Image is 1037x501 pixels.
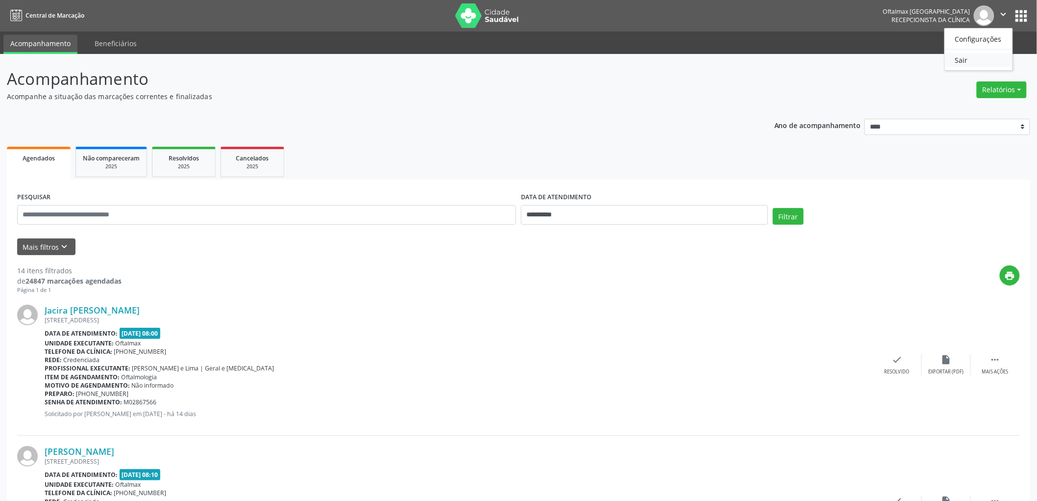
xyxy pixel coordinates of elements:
[17,276,122,286] div: de
[990,354,1001,365] i: 
[159,163,208,170] div: 2025
[45,373,120,381] b: Item de agendamento:
[83,154,140,162] span: Não compareceram
[45,356,62,364] b: Rede:
[88,35,144,52] a: Beneficiários
[45,390,74,398] b: Preparo:
[945,53,1012,67] a: Sair
[25,11,84,20] span: Central de Marcação
[228,163,277,170] div: 2025
[17,190,50,205] label: PESQUISAR
[977,81,1027,98] button: Relatórios
[773,208,804,225] button: Filtrar
[892,16,970,24] span: Recepcionista da clínica
[945,32,1012,46] a: Configurações
[132,381,174,390] span: Não informado
[114,489,167,497] span: [PHONE_NUMBER]
[45,457,873,466] div: [STREET_ADDRESS]
[974,5,994,26] img: img
[45,316,873,324] div: [STREET_ADDRESS]
[521,190,592,205] label: DATA DE ATENDIMENTO
[116,480,141,489] span: Oftalmax
[64,356,100,364] span: Credenciada
[45,347,112,356] b: Telefone da clínica:
[1005,270,1015,281] i: print
[998,9,1009,20] i: 
[45,339,114,347] b: Unidade executante:
[120,469,161,480] span: [DATE] 08:10
[132,364,274,372] span: [PERSON_NAME] e Lima | Geral e [MEDICAL_DATA]
[124,398,157,406] span: M02867566
[3,35,77,54] a: Acompanhamento
[45,398,122,406] b: Senha de atendimento:
[120,328,161,339] span: [DATE] 08:00
[45,446,114,457] a: [PERSON_NAME]
[59,241,70,252] i: keyboard_arrow_down
[941,354,952,365] i: insert_drive_file
[45,305,140,316] a: Jacira [PERSON_NAME]
[17,265,122,276] div: 14 itens filtrados
[45,471,118,479] b: Data de atendimento:
[45,381,130,390] b: Motivo de agendamento:
[17,305,38,325] img: img
[45,489,112,497] b: Telefone da clínica:
[169,154,199,162] span: Resolvidos
[45,364,130,372] b: Profissional executante:
[17,286,122,294] div: Página 1 de 1
[45,329,118,338] b: Data de atendimento:
[45,480,114,489] b: Unidade executante:
[114,347,167,356] span: [PHONE_NUMBER]
[982,369,1009,375] div: Mais ações
[83,163,140,170] div: 2025
[17,446,38,467] img: img
[774,119,861,131] p: Ano de acompanhamento
[25,276,122,286] strong: 24847 marcações agendadas
[76,390,129,398] span: [PHONE_NUMBER]
[994,5,1013,26] button: 
[236,154,269,162] span: Cancelados
[45,410,873,418] p: Solicitado por [PERSON_NAME] em [DATE] - há 14 dias
[885,369,910,375] div: Resolvido
[892,354,903,365] i: check
[883,7,970,16] div: Oftalmax [GEOGRAPHIC_DATA]
[23,154,55,162] span: Agendados
[1013,7,1030,25] button: apps
[17,238,75,256] button: Mais filtroskeyboard_arrow_down
[122,373,157,381] span: Oftalmologia
[7,67,723,91] p: Acompanhamento
[929,369,964,375] div: Exportar (PDF)
[7,91,723,102] p: Acompanhe a situação das marcações correntes e finalizadas
[944,28,1013,71] ul: 
[7,7,84,24] a: Central de Marcação
[116,339,141,347] span: Oftalmax
[1000,265,1020,286] button: print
